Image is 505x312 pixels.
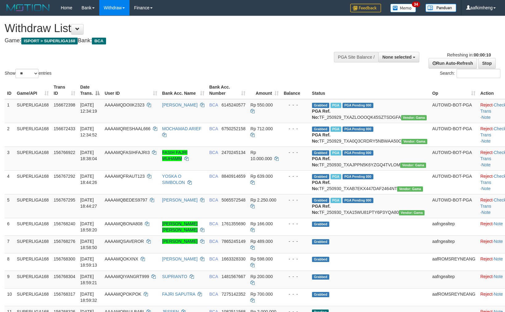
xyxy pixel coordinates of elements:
[480,126,493,131] a: Reject
[209,102,218,107] span: BCA
[209,292,218,297] span: BCA
[390,4,416,12] img: Button%20Memo.svg
[382,55,412,60] span: None selected
[284,291,307,297] div: - - -
[430,170,478,194] td: AUTOWD-BOT-PGA
[430,147,478,170] td: AUTOWD-BOT-PGA
[221,239,245,244] span: Copy 7865245149 to clipboard
[430,271,478,288] td: aafngealtep
[105,174,145,179] span: AAAAMQFRAUT123
[312,222,329,227] span: Grabbed
[105,239,144,244] span: AAAAMQSAVEROR
[15,69,39,78] select: Showentries
[54,239,75,244] span: 156768276
[250,256,273,261] span: Rp 598.000
[343,198,373,203] span: PGA Pending
[310,123,430,147] td: TF_250929_TXA0Q3CRDRY5NBWAA50C
[80,174,97,185] span: [DATE] 18:44:26
[14,218,51,235] td: SUPERLIGA168
[343,174,373,179] span: PGA Pending
[162,102,198,107] a: [PERSON_NAME]
[430,99,478,123] td: AUTOWD-BOT-PGA
[312,174,329,179] span: Grabbed
[221,198,245,202] span: Copy 5065572548 to clipboard
[80,292,97,303] span: [DATE] 18:59:32
[284,126,307,132] div: - - -
[221,221,245,226] span: Copy 1761355690 to clipboard
[312,150,329,156] span: Grabbed
[331,174,341,179] span: Marked by aafsoycanthlai
[162,256,198,261] a: [PERSON_NAME]
[312,156,331,167] b: PGA Ref. No:
[284,197,307,203] div: - - -
[331,103,341,108] span: Marked by aafsoycanthlai
[54,274,75,279] span: 156768304
[482,115,491,120] a: Note
[331,127,341,132] span: Marked by aafsoycanthlai
[162,126,202,131] a: MOCHAMAD ARIEF
[250,292,273,297] span: Rp 700.000
[457,69,500,78] input: Search:
[5,288,14,306] td: 10
[80,221,97,232] span: [DATE] 18:58:20
[343,150,373,156] span: PGA Pending
[312,274,329,280] span: Grabbed
[14,235,51,253] td: SUPERLIGA168
[482,210,491,215] a: Note
[209,150,218,155] span: BCA
[312,127,329,132] span: Grabbed
[478,58,496,69] a: Stop
[401,139,427,144] span: Vendor URL: https://trx31.1velocity.biz
[447,52,491,57] span: Refreshing in:
[494,274,503,279] a: Note
[284,238,307,244] div: - - -
[209,239,218,244] span: BCA
[312,198,329,203] span: Grabbed
[5,81,14,99] th: ID
[78,81,102,99] th: Date Trans.: activate to sort column descending
[5,147,14,170] td: 3
[331,150,341,156] span: Marked by aafsoumeymey
[21,38,78,44] span: ISPORT > SUPERLIGA168
[162,221,198,232] a: [PERSON_NAME] [PERSON_NAME]
[54,256,75,261] span: 156768300
[343,103,373,108] span: PGA Pending
[5,99,14,123] td: 1
[312,257,329,262] span: Grabbed
[250,102,273,107] span: Rp 550.000
[207,81,248,99] th: Bank Acc. Number: activate to sort column ascending
[221,256,245,261] span: Copy 1663328330 to clipboard
[80,239,97,250] span: [DATE] 18:58:50
[105,150,150,155] span: AAAAMQFASIHFAJRI3
[162,274,187,279] a: SUPRIANTO
[54,221,75,226] span: 156768240
[401,115,427,120] span: Vendor URL: https://trx31.1velocity.biz
[105,221,142,226] span: AAAAMQBONA808
[5,194,14,218] td: 5
[162,239,198,244] a: [PERSON_NAME]
[494,256,503,261] a: Note
[430,235,478,253] td: aafngealtep
[281,81,310,99] th: Balance
[5,69,51,78] label: Show entries
[284,149,307,156] div: - - -
[105,198,147,202] span: AAAAMQBEDES9797
[54,102,75,107] span: 156672398
[312,180,331,191] b: PGA Ref. No:
[162,198,198,202] a: [PERSON_NAME]
[5,123,14,147] td: 2
[312,132,331,144] b: PGA Ref. No:
[54,292,75,297] span: 156768317
[5,218,14,235] td: 6
[54,174,75,179] span: 156767292
[250,274,273,279] span: Rp 200.000
[250,239,273,244] span: Rp 489.000
[54,198,75,202] span: 156767295
[310,99,430,123] td: TF_250929_TXAZLOOOQK45SZTSDGFA
[250,198,276,202] span: Rp 2.250.000
[80,150,97,161] span: [DATE] 18:38:04
[209,256,218,261] span: BCA
[14,123,51,147] td: SUPERLIGA168
[482,186,491,191] a: Note
[221,150,245,155] span: Copy 2470245134 to clipboard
